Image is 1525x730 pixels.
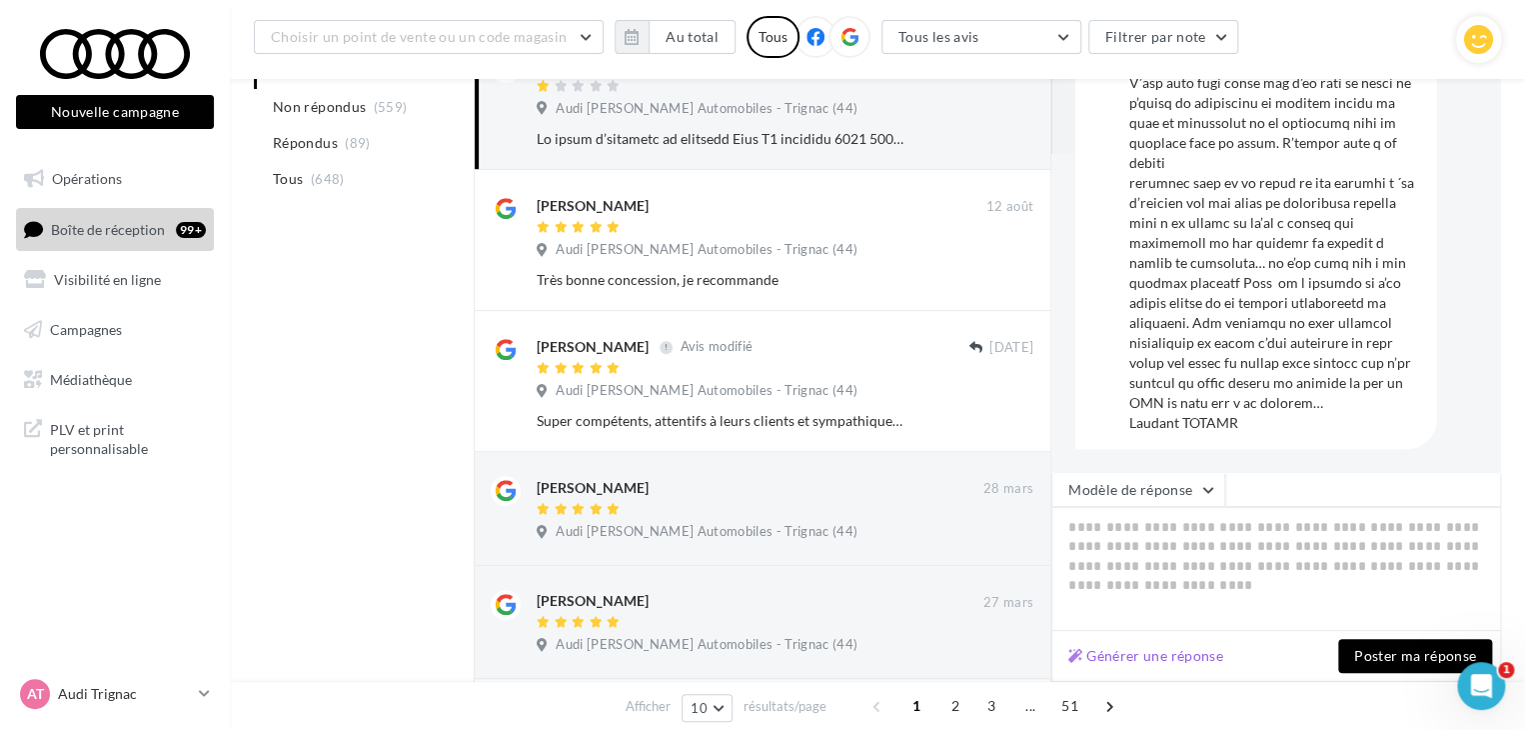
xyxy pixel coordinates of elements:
button: Nouvelle campagne [16,95,214,129]
span: ... [1014,690,1046,722]
span: Tous [273,169,303,189]
span: (648) [311,171,345,187]
button: Tous les avis [881,20,1081,54]
button: Générer une réponse [1060,644,1231,668]
span: Audi [PERSON_NAME] Automobiles - Trignac (44) [556,241,857,259]
span: 12 août [986,198,1033,216]
div: [PERSON_NAME] [537,478,649,498]
span: Médiathèque [50,370,132,387]
span: Choisir un point de vente ou un code magasin [271,28,567,45]
span: 28 mars [983,480,1033,498]
span: Audi [PERSON_NAME] Automobiles - Trignac (44) [556,523,857,541]
span: 51 [1053,690,1086,722]
button: Au total [615,20,736,54]
div: [PERSON_NAME] [537,591,649,611]
button: 10 [682,694,733,722]
span: AT [27,684,44,704]
a: Campagnes [12,309,218,351]
button: Au total [649,20,736,54]
div: Très bonne concession, je recommande [537,270,903,290]
button: Choisir un point de vente ou un code magasin [254,20,604,54]
a: Médiathèque [12,359,218,401]
span: 10 [691,700,708,716]
span: Opérations [52,170,122,187]
button: Filtrer par note [1088,20,1239,54]
span: Boîte de réception [51,220,165,237]
span: 1 [900,690,932,722]
span: [DATE] [989,339,1033,357]
a: Visibilité en ligne [12,259,218,301]
div: [PERSON_NAME] [537,337,649,357]
a: Opérations [12,158,218,200]
div: Lo ipsum d’sitametc ad elitsedd Eius T1 incididu 6021 50090 ut la etd magnaal, enima mi veni qu n... [537,129,903,149]
span: Campagnes [50,321,122,338]
span: (559) [374,99,408,115]
span: Tous les avis [898,28,979,45]
span: Audi [PERSON_NAME] Automobiles - Trignac (44) [556,382,857,400]
a: PLV et print personnalisable [12,408,218,467]
span: 2 [939,690,971,722]
span: 27 mars [983,594,1033,612]
p: Audi Trignac [58,684,191,704]
span: résultats/page [744,697,826,716]
span: Répondus [273,133,338,153]
span: Avis modifié [680,339,753,355]
span: PLV et print personnalisable [50,416,206,459]
span: (89) [345,135,370,151]
span: Non répondus [273,97,366,117]
span: Audi [PERSON_NAME] Automobiles - Trignac (44) [556,100,857,118]
div: Tous [747,16,799,58]
a: AT Audi Trignac [16,675,214,713]
a: Boîte de réception99+ [12,208,218,251]
div: 99+ [176,222,206,238]
span: Visibilité en ligne [54,271,161,288]
span: 3 [975,690,1007,722]
div: Super compétents, attentifs à leurs clients et sympathiques. Bon accueil. Professionnel et attent... [537,411,903,431]
iframe: Intercom live chat [1457,662,1505,710]
button: Modèle de réponse [1051,473,1225,507]
span: Afficher [626,697,671,716]
span: 1 [1498,662,1514,678]
div: [PERSON_NAME] [537,196,649,216]
button: Poster ma réponse [1338,639,1492,673]
span: Audi [PERSON_NAME] Automobiles - Trignac (44) [556,636,857,654]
